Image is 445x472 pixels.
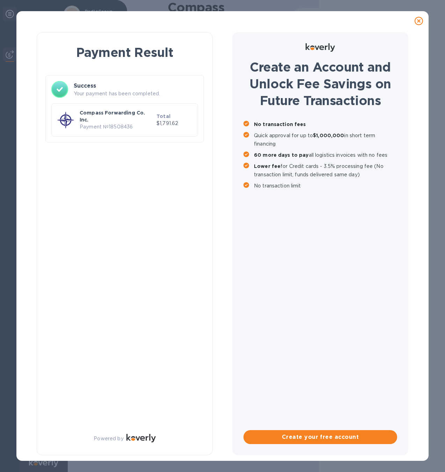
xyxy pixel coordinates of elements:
[249,433,392,441] span: Create your free account
[94,435,123,442] p: Powered by
[254,151,397,159] p: all logistics invoices with no fees
[156,120,192,127] p: $1,791.62
[80,123,154,131] p: Payment № 18508436
[243,430,397,444] button: Create your free account
[74,90,198,97] p: Your payment has been completed.
[313,133,344,138] b: $1,000,000
[126,434,156,442] img: Logo
[156,113,170,119] b: Total
[254,162,397,179] p: for Credit cards - 3.5% processing fee (No transaction limit, funds delivered same day)
[254,121,306,127] b: No transaction fees
[254,152,309,158] b: 60 more days to pay
[74,82,198,90] h3: Success
[254,131,397,148] p: Quick approval for up to in short term financing
[243,59,397,109] h1: Create an Account and Unlock Fee Savings on Future Transactions
[254,182,397,190] p: No transaction limit
[254,163,280,169] b: Lower fee
[306,43,335,52] img: Logo
[80,109,154,123] p: Compass Forwarding Co. Inc.
[48,44,201,61] h1: Payment Result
